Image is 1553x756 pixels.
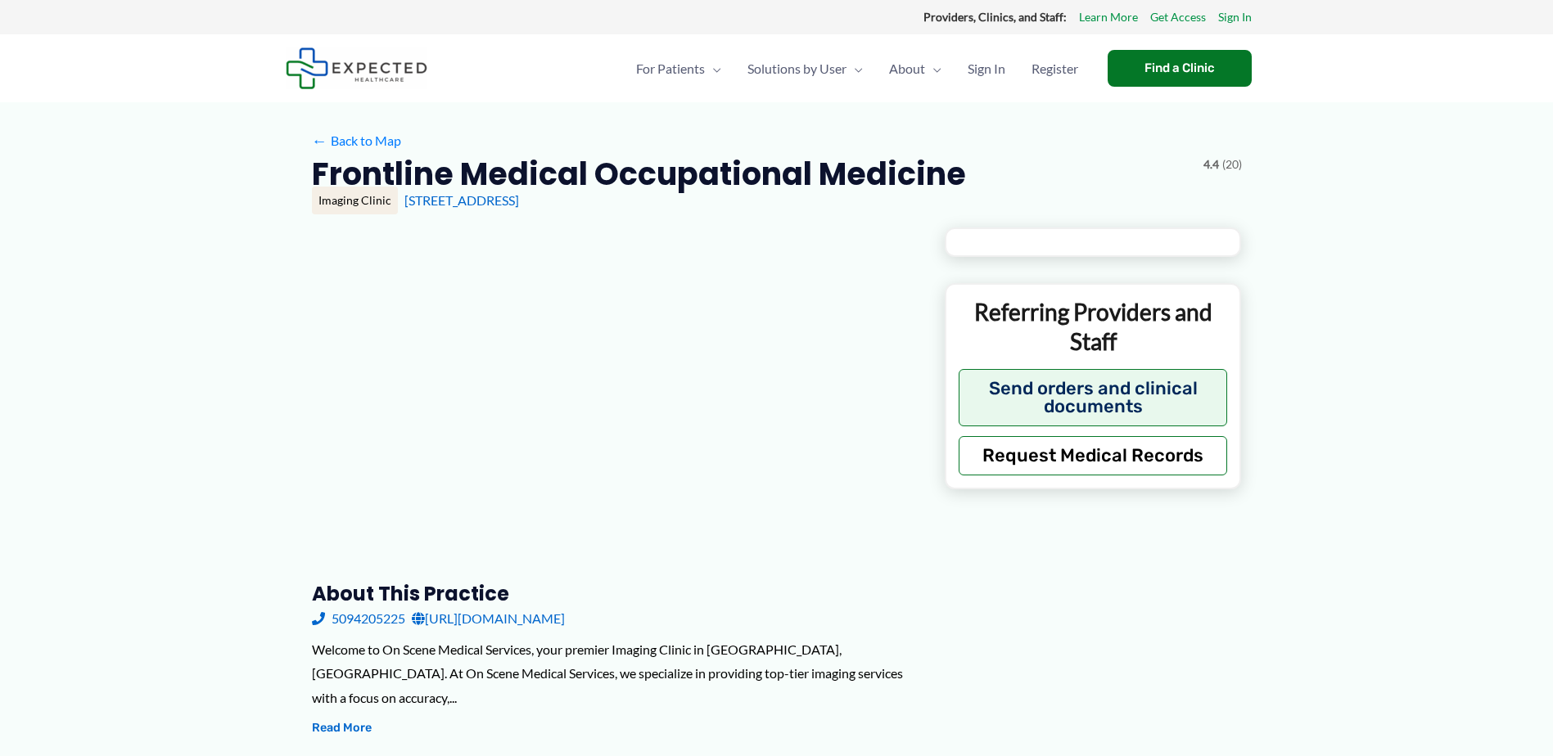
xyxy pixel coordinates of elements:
[925,40,941,97] span: Menu Toggle
[312,133,327,148] span: ←
[1203,154,1219,175] span: 4.4
[747,40,846,97] span: Solutions by User
[846,40,863,97] span: Menu Toggle
[923,10,1067,24] strong: Providers, Clinics, and Staff:
[312,187,398,214] div: Imaging Clinic
[286,47,427,89] img: Expected Healthcare Logo - side, dark font, small
[312,154,966,194] h2: Frontline Medical Occupational Medicine
[636,40,705,97] span: For Patients
[968,40,1005,97] span: Sign In
[1079,7,1138,28] a: Learn More
[1018,40,1091,97] a: Register
[1218,7,1252,28] a: Sign In
[959,297,1228,357] p: Referring Providers and Staff
[1222,154,1242,175] span: (20)
[312,128,401,153] a: ←Back to Map
[705,40,721,97] span: Menu Toggle
[623,40,1091,97] nav: Primary Site Navigation
[623,40,734,97] a: For PatientsMenu Toggle
[312,606,405,631] a: 5094205225
[876,40,955,97] a: AboutMenu Toggle
[889,40,925,97] span: About
[404,192,519,208] a: [STREET_ADDRESS]
[312,718,372,738] button: Read More
[734,40,876,97] a: Solutions by UserMenu Toggle
[312,581,919,606] h3: About this practice
[1032,40,1078,97] span: Register
[1108,50,1252,87] a: Find a Clinic
[955,40,1018,97] a: Sign In
[412,606,565,631] a: [URL][DOMAIN_NAME]
[312,637,919,710] div: Welcome to On Scene Medical Services, your premier Imaging Clinic in [GEOGRAPHIC_DATA], [GEOGRAPH...
[959,369,1228,426] button: Send orders and clinical documents
[1150,7,1206,28] a: Get Access
[959,436,1228,475] button: Request Medical Records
